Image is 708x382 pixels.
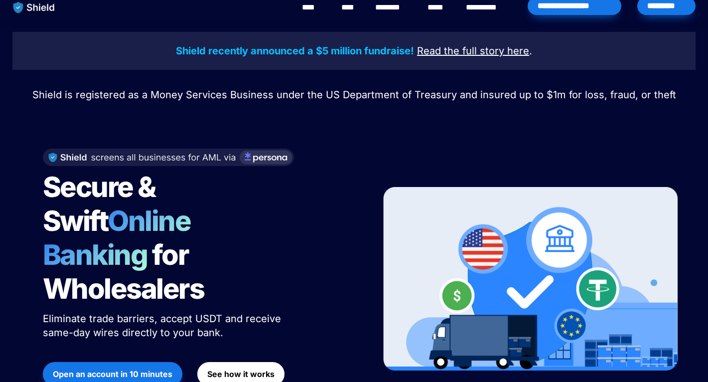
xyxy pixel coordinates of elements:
span: Online Banking [43,204,201,272]
span: . [529,45,532,57]
span: Shield is registered as a Money Services Business under the US Department of Treasury and insured... [32,89,676,101]
a: Read the full story [417,46,504,56]
u: here [507,45,529,57]
strong: See how it works [207,369,275,379]
strong: Shield recently announced a $5 million fundraise! [176,45,414,57]
a: here [507,46,529,56]
span: Secure & Swift [43,170,160,238]
strong: Open an account in 10 minutes [53,369,172,379]
u: Read the full story [417,45,504,57]
span: Eliminate trade barriers, accept USDT and receive same-day wires directly to your bank. [43,313,284,339]
span: for Wholesalers [43,238,204,306]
